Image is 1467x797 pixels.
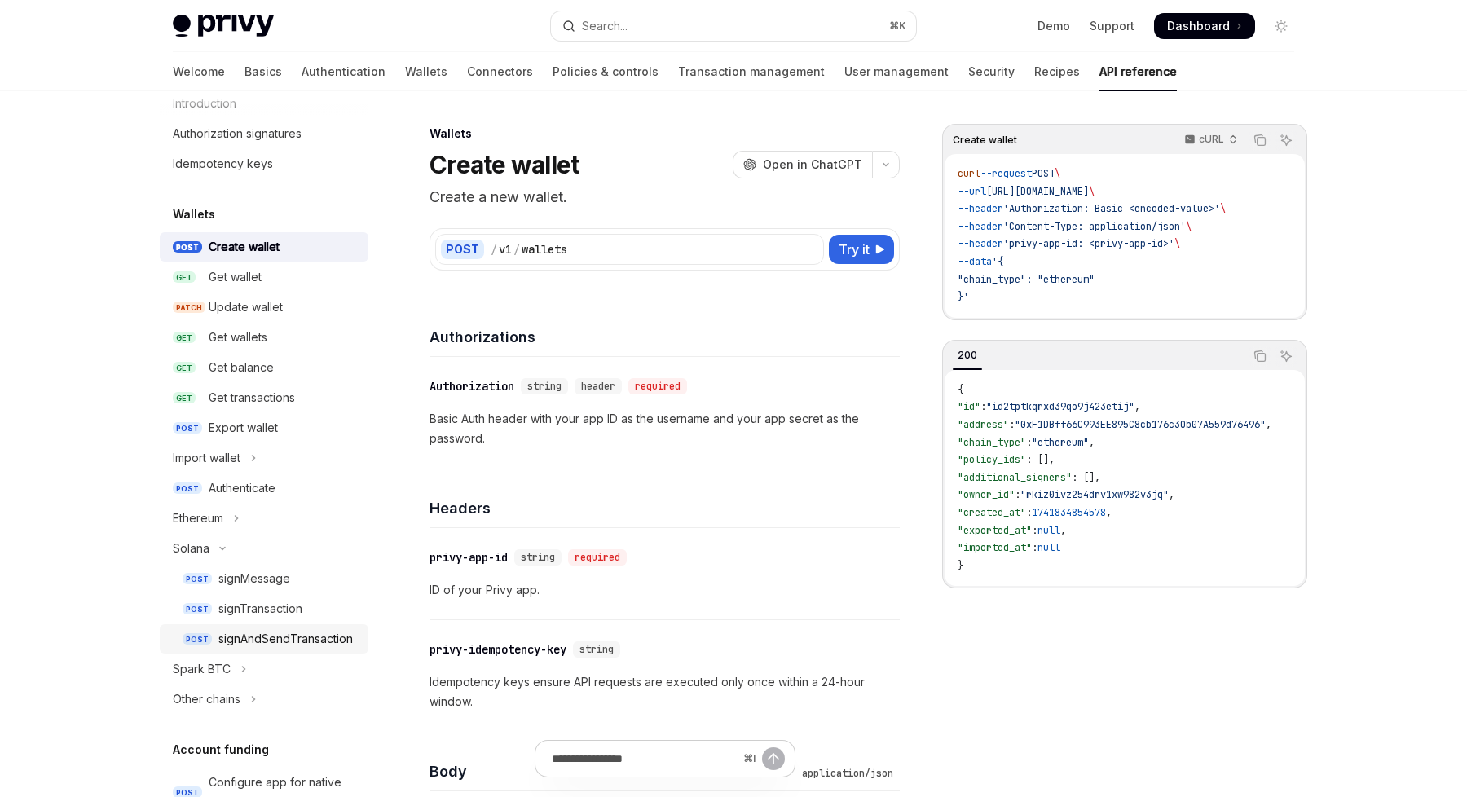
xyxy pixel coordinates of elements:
h4: Authorizations [430,326,900,348]
button: Toggle dark mode [1268,13,1294,39]
span: ⌘ K [889,20,906,33]
span: string [527,380,562,393]
a: Authorization signatures [160,119,368,148]
a: POSTExport wallet [160,413,368,443]
span: "0xF1DBff66C993EE895C8cb176c30b07A559d76496" [1015,418,1266,431]
span: null [1037,524,1060,537]
span: : [1032,524,1037,537]
span: "exported_at" [958,524,1032,537]
a: POSTAuthenticate [160,473,368,503]
span: , [1134,400,1140,413]
span: GET [173,392,196,404]
a: GETGet balance [160,353,368,382]
button: Copy the contents from the code block [1249,130,1271,151]
span: null [1037,541,1060,554]
button: Toggle Ethereum section [160,504,368,533]
span: --header [958,220,1003,233]
div: Authorization signatures [173,124,302,143]
a: User management [844,52,949,91]
span: : [1009,418,1015,431]
button: Try it [829,235,894,264]
div: / [491,241,497,258]
a: POSTsignTransaction [160,594,368,623]
h5: Account funding [173,740,269,760]
a: Transaction management [678,52,825,91]
button: Ask AI [1275,130,1297,151]
h5: Wallets [173,205,215,224]
span: : [1032,541,1037,554]
a: API reference [1099,52,1177,91]
a: Idempotency keys [160,149,368,178]
button: Toggle Import wallet section [160,443,368,473]
button: Toggle Other chains section [160,685,368,714]
span: --url [958,185,986,198]
span: : [1026,436,1032,449]
div: Import wallet [173,448,240,468]
div: Update wallet [209,297,283,317]
a: Security [968,52,1015,91]
span: --data [958,255,992,268]
span: \ [1055,167,1060,180]
span: --header [958,202,1003,215]
a: Connectors [467,52,533,91]
span: curl [958,167,980,180]
div: Export wallet [209,418,278,438]
div: required [568,549,627,566]
div: Get wallets [209,328,267,347]
span: string [579,643,614,656]
span: \ [1174,237,1180,250]
span: \ [1089,185,1095,198]
span: "id2tptkqrxd39qo9j423etij" [986,400,1134,413]
div: wallets [522,241,567,258]
span: Dashboard [1167,18,1230,34]
span: POST [1032,167,1055,180]
span: "ethereum" [1032,436,1089,449]
button: Open search [551,11,916,41]
a: GETGet wallet [160,262,368,292]
div: Create wallet [209,237,280,257]
span: header [581,380,615,393]
span: string [521,551,555,564]
div: Authenticate [209,478,275,498]
a: GETGet transactions [160,383,368,412]
span: : [1026,506,1032,519]
div: Spark BTC [173,659,231,679]
span: POST [173,241,202,253]
a: Recipes [1034,52,1080,91]
div: Get balance [209,358,274,377]
span: 'Authorization: Basic <encoded-value>' [1003,202,1220,215]
button: cURL [1175,126,1245,154]
span: [URL][DOMAIN_NAME] [986,185,1089,198]
span: , [1169,488,1174,501]
h4: Headers [430,497,900,519]
button: Toggle Solana section [160,534,368,563]
span: { [958,383,963,396]
span: : [], [1072,471,1100,484]
a: Policies & controls [553,52,659,91]
span: "rkiz0ivz254drv1xw982v3jq" [1020,488,1169,501]
span: \ [1186,220,1192,233]
a: PATCHUpdate wallet [160,293,368,322]
a: Basics [244,52,282,91]
span: Try it [839,240,870,259]
div: Search... [582,16,628,36]
a: POSTsignMessage [160,564,368,593]
span: "additional_signers" [958,471,1072,484]
span: } [958,559,963,572]
div: signAndSendTransaction [218,629,353,649]
button: Open in ChatGPT [733,151,872,178]
div: signTransaction [218,599,302,619]
img: light logo [173,15,274,37]
div: privy-app-id [430,549,508,566]
div: signMessage [218,569,290,588]
a: Wallets [405,52,447,91]
span: , [1089,436,1095,449]
span: 'Content-Type: application/json' [1003,220,1186,233]
span: POST [173,422,202,434]
span: "id" [958,400,980,413]
span: POST [173,482,202,495]
span: 'privy-app-id: <privy-app-id>' [1003,237,1174,250]
div: 200 [953,346,982,365]
div: POST [441,240,484,259]
div: Solana [173,539,209,558]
